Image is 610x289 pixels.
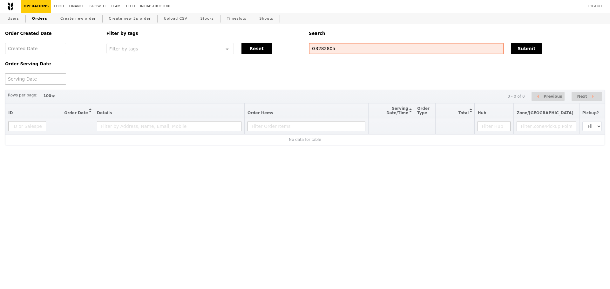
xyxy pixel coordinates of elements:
[8,121,46,131] input: ID or Salesperson name
[241,43,272,54] button: Reset
[8,137,602,142] div: No data for table
[58,13,98,24] a: Create new order
[5,73,66,85] input: Serving Date
[247,121,365,131] input: Filter Order Items
[8,2,13,10] img: Grain logo
[511,43,542,54] button: Submit
[8,111,13,115] span: ID
[8,92,37,98] label: Rows per page:
[97,111,112,115] span: Details
[577,93,587,100] span: Next
[247,111,273,115] span: Order Items
[97,121,241,131] input: Filter by Address, Name, Email, Mobile
[417,106,430,115] span: Order Type
[517,121,576,131] input: Filter Zone/Pickup Point
[106,31,301,36] h5: Filter by tags
[5,13,22,24] a: Users
[161,13,190,24] a: Upload CSV
[478,121,511,131] input: Filter Hub
[544,93,562,100] span: Previous
[106,13,153,24] a: Create new 3p order
[478,111,486,115] span: Hub
[532,92,565,101] button: Previous
[5,31,99,36] h5: Order Created Date
[517,111,573,115] span: Zone/[GEOGRAPHIC_DATA]
[507,94,525,99] div: 0 - 0 of 0
[309,43,504,54] input: Search any field
[224,13,249,24] a: Timeslots
[572,92,602,101] button: Next
[5,43,66,54] input: Created Date
[309,31,605,36] h5: Search
[5,62,99,66] h5: Order Serving Date
[30,13,50,24] a: Orders
[257,13,276,24] a: Shouts
[109,46,138,51] span: Filter by tags
[198,13,216,24] a: Stocks
[582,111,599,115] span: Pickup?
